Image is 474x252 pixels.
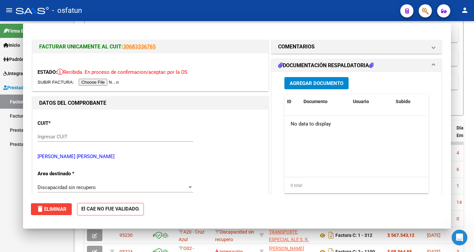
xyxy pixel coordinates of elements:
span: Firma Express [3,27,38,35]
span: Eliminar [36,206,66,212]
span: 4 [457,150,459,155]
div: 30718382145 [269,228,313,242]
span: [DATE] [427,233,440,238]
p: CUIT [38,120,105,127]
h1: DOCUMENTACIÓN RESPALDATORIA [278,62,374,70]
span: 95230 [119,233,133,238]
span: TRANSPORTE ESPECIAL ALE S. R. L. [269,229,309,250]
span: 6 [457,167,459,172]
button: Eliminar [31,203,72,215]
span: ESTADO: [38,69,57,75]
strong: $ 567.543,12 [387,233,414,238]
span: Inicio [3,42,20,49]
span: 1 [457,183,459,188]
span: A20 - Cruz Azul [179,229,204,242]
span: Integración (discapacidad) [3,70,64,77]
span: - osfatun [52,3,82,18]
span: Padrón [3,56,24,63]
div: 0 total [284,177,429,194]
span: Documento [303,99,328,104]
strong: Factura C: 1 - 312 [335,233,372,238]
p: [PERSON_NAME] [PERSON_NAME] [38,153,263,160]
div: DOCUMENTACIÓN RESPALDATORIA [272,72,441,209]
iframe: Intercom live chat [452,230,467,245]
span: Agregar Documento [290,80,343,86]
strong: DATOS DEL COMPROBANTE [39,100,106,106]
span: Prestadores / Proveedores [3,84,63,91]
mat-icon: menu [5,6,13,14]
span: Discapacidad sin recupero [38,184,96,190]
mat-icon: delete [36,205,44,213]
span: Recibida. En proceso de confirmacion/aceptac por la OS. [57,69,189,75]
datatable-header-cell: Documento [301,95,350,109]
mat-expansion-panel-header: COMENTARIOS [272,40,441,53]
datatable-header-cell: ID [284,95,301,109]
i: Descargar documento [327,230,335,240]
span: 0 [457,216,459,221]
mat-icon: person [461,6,469,14]
p: Area destinado * [38,170,105,178]
a: 30683336765 [123,43,156,50]
span: Subido [396,99,410,104]
span: 14 [457,200,462,205]
h1: COMENTARIOS [278,43,315,51]
div: No data to display [284,116,426,132]
datatable-header-cell: Acción [426,95,459,109]
strong: El CAE NO FUE VALIDADO. [77,203,144,216]
span: Usuario [353,99,369,104]
span: Discapacidad sin recupero [215,229,254,242]
span: FACTURAR UNICAMENTE AL CUIT: [39,43,123,50]
button: Agregar Documento [284,77,349,89]
datatable-header-cell: Usuario [350,95,393,109]
mat-expansion-panel-header: DOCUMENTACIÓN RESPALDATORIA [272,59,441,72]
span: ID [287,99,291,104]
datatable-header-cell: Subido [393,95,426,109]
